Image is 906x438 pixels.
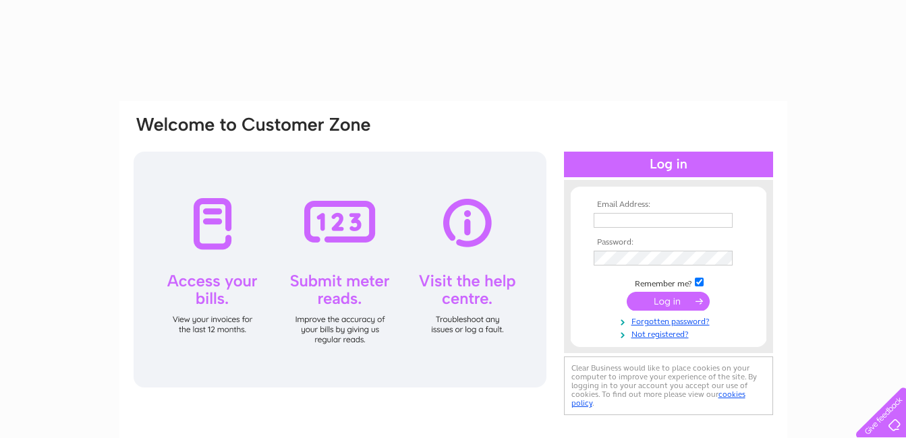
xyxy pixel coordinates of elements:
[594,327,747,340] a: Not registered?
[594,314,747,327] a: Forgotten password?
[590,276,747,289] td: Remember me?
[564,356,773,415] div: Clear Business would like to place cookies on your computer to improve your experience of the sit...
[590,238,747,247] th: Password:
[590,200,747,210] th: Email Address:
[571,389,745,408] a: cookies policy
[627,292,710,311] input: Submit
